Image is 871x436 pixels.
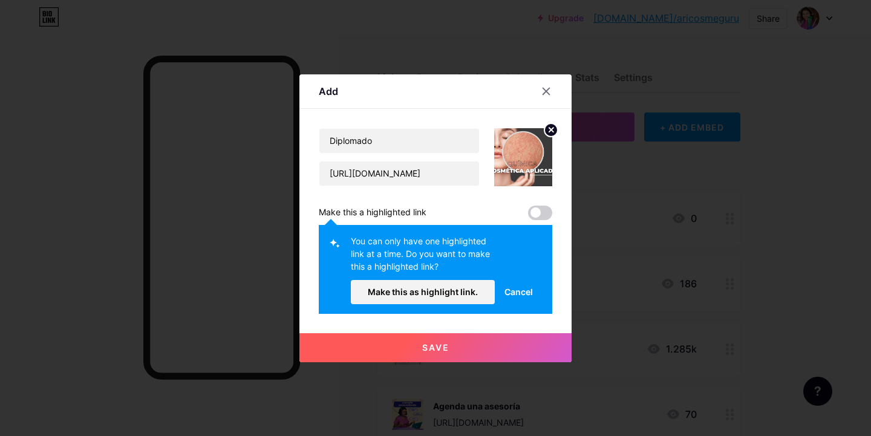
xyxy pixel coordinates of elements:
input: URL [319,161,479,186]
span: Cancel [504,285,533,298]
div: You can only have one highlighted link at a time. Do you want to make this a highlighted link? [351,235,495,280]
button: Make this as highlight link. [351,280,495,304]
button: Cancel [495,280,543,304]
div: Add [319,84,338,99]
img: link_thumbnail [494,128,552,186]
span: Save [422,342,449,353]
span: Make this as highlight link. [368,287,478,297]
div: Make this a highlighted link [319,206,426,220]
input: Title [319,129,479,153]
button: Save [299,333,572,362]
